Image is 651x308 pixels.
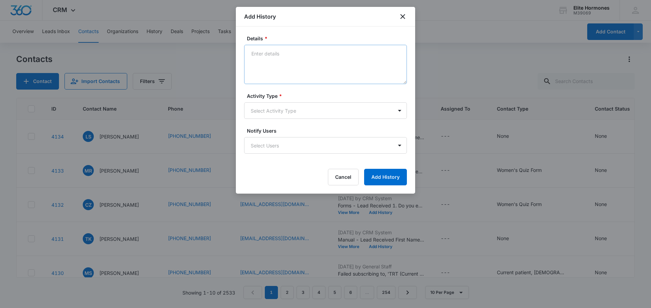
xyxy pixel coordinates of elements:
[328,169,359,185] button: Cancel
[247,92,410,100] label: Activity Type
[399,12,407,21] button: close
[247,35,410,42] label: Details
[247,127,410,134] label: Notify Users
[364,169,407,185] button: Add History
[244,12,276,21] h1: Add History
